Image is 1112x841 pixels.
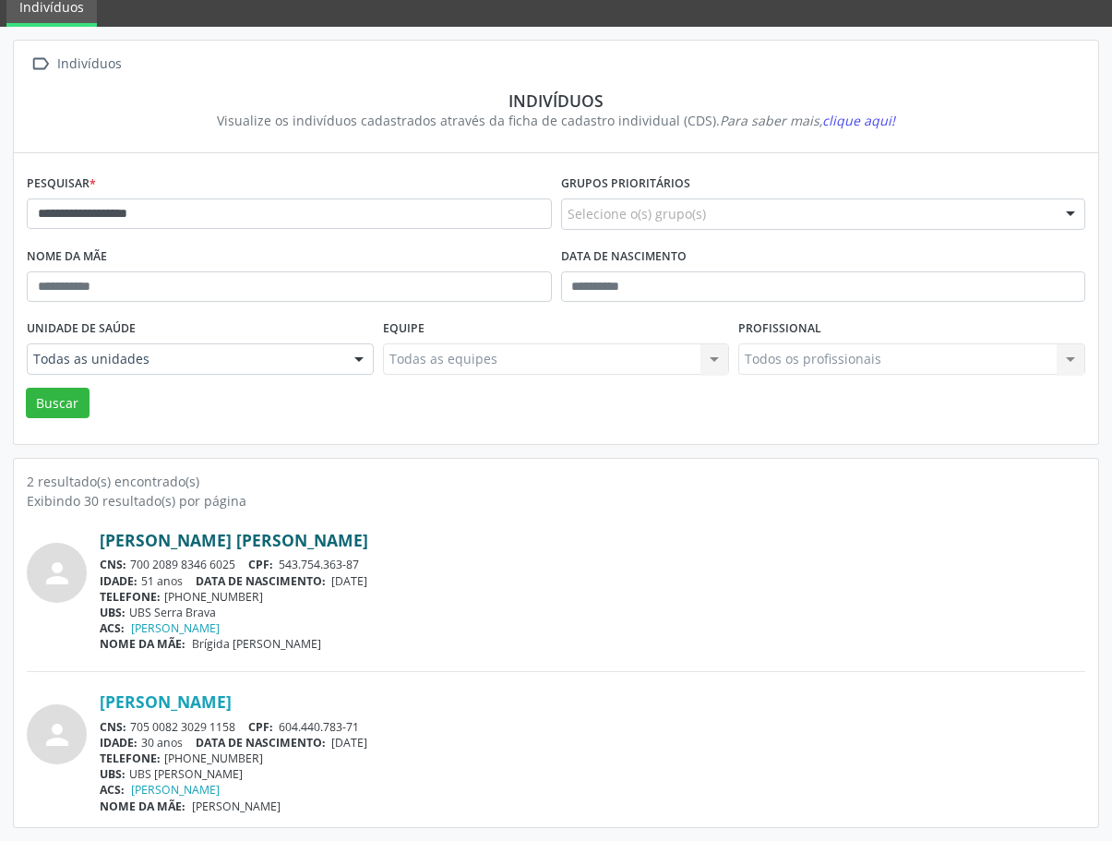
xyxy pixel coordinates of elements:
span: 604.440.783-71 [279,719,359,735]
div: UBS [PERSON_NAME] [100,766,1085,782]
span: [PERSON_NAME] [192,799,281,814]
a: [PERSON_NAME] [131,782,220,798]
span: CPF: [248,557,273,572]
span: NOME DA MÃE: [100,799,185,814]
div: Exibindo 30 resultado(s) por página [27,491,1085,511]
span: IDADE: [100,573,138,589]
label: Nome da mãe [27,243,107,271]
span: ACS: [100,782,125,798]
label: Pesquisar [27,170,96,198]
span: CNS: [100,557,126,572]
label: Unidade de saúde [27,315,136,343]
div: 705 0082 3029 1158 [100,719,1085,735]
i: person [41,557,74,590]
span: ACS: [100,620,125,636]
span: TELEFONE: [100,751,161,766]
span: TELEFONE: [100,589,161,605]
span: clique aqui! [822,112,895,129]
span: DATA DE NASCIMENTO: [196,573,326,589]
span: CNS: [100,719,126,735]
i: Para saber mais, [720,112,895,129]
span: CPF: [248,719,273,735]
span: [DATE] [331,735,367,751]
div: 2 resultado(s) encontrado(s) [27,472,1085,491]
label: Data de nascimento [561,243,687,271]
div: [PHONE_NUMBER] [100,751,1085,766]
span: UBS: [100,605,126,620]
button: Buscar [26,388,90,419]
div: Indivíduos [40,90,1072,111]
div: 51 anos [100,573,1085,589]
label: Equipe [383,315,424,343]
div: 700 2089 8346 6025 [100,557,1085,572]
span: Selecione o(s) grupo(s) [568,204,706,223]
div: UBS Serra Brava [100,605,1085,620]
div: Indivíduos [54,51,125,78]
span: Brígida [PERSON_NAME] [192,636,321,652]
a: [PERSON_NAME] [PERSON_NAME] [100,530,368,550]
a: [PERSON_NAME] [131,620,220,636]
span: Todas as unidades [33,350,336,368]
div: [PHONE_NUMBER] [100,589,1085,605]
span: 543.754.363-87 [279,557,359,572]
a:  Indivíduos [27,51,125,78]
span: [DATE] [331,573,367,589]
span: DATA DE NASCIMENTO: [196,735,326,751]
label: Grupos prioritários [561,170,690,198]
span: IDADE: [100,735,138,751]
label: Profissional [738,315,821,343]
div: Visualize os indivíduos cadastrados através da ficha de cadastro individual (CDS). [40,111,1072,130]
span: UBS: [100,766,126,782]
span: NOME DA MÃE: [100,636,185,652]
i: person [41,718,74,751]
i:  [27,51,54,78]
div: 30 anos [100,735,1085,751]
a: [PERSON_NAME] [100,691,232,712]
